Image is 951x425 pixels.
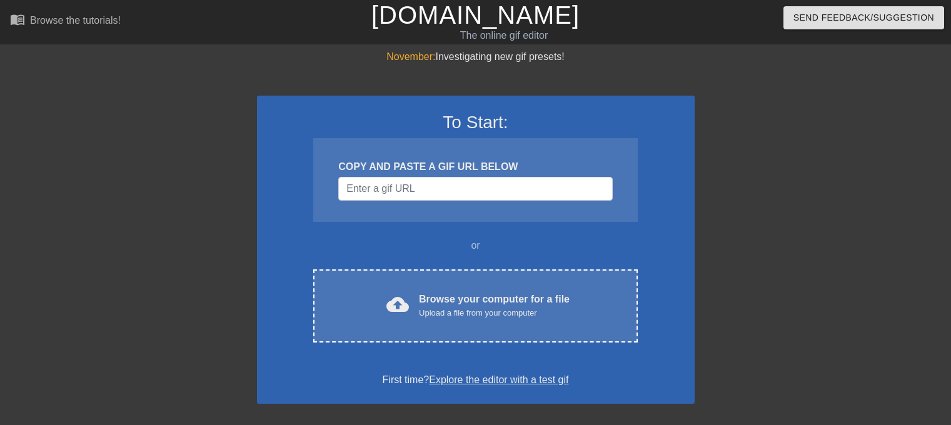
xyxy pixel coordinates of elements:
a: [DOMAIN_NAME] [371,1,580,29]
div: COPY AND PASTE A GIF URL BELOW [338,159,612,174]
div: Browse the tutorials! [30,15,121,26]
div: Browse your computer for a file [419,292,570,319]
div: Investigating new gif presets! [257,49,695,64]
h3: To Start: [273,112,678,133]
span: menu_book [10,12,25,27]
span: cloud_upload [386,293,409,316]
button: Send Feedback/Suggestion [783,6,944,29]
div: First time? [273,372,678,387]
span: November: [386,51,435,62]
input: Username [338,177,612,201]
span: Send Feedback/Suggestion [793,10,934,26]
a: Browse the tutorials! [10,12,121,31]
div: or [289,238,662,253]
div: Upload a file from your computer [419,307,570,319]
div: The online gif editor [323,28,685,43]
a: Explore the editor with a test gif [429,374,568,385]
